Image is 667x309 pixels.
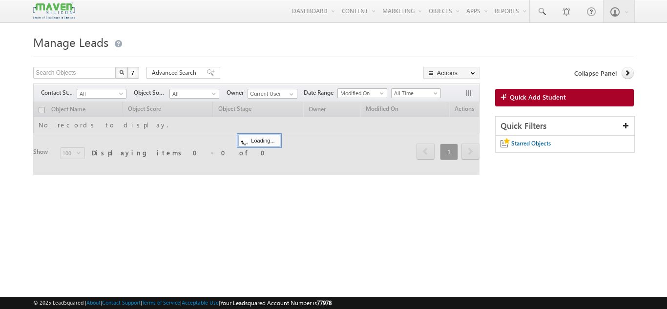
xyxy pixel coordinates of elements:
[182,299,219,306] a: Acceptable Use
[131,68,136,77] span: ?
[496,117,634,136] div: Quick Filters
[86,299,101,306] a: About
[338,89,384,98] span: Modified On
[169,89,219,99] a: All
[102,299,141,306] a: Contact Support
[284,89,296,99] a: Show All Items
[127,67,139,79] button: ?
[238,135,280,146] div: Loading...
[33,34,108,50] span: Manage Leads
[227,88,248,97] span: Owner
[119,70,124,75] img: Search
[220,299,332,307] span: Your Leadsquared Account Number is
[304,88,337,97] span: Date Range
[33,2,74,20] img: Custom Logo
[337,88,387,98] a: Modified On
[33,298,332,308] span: © 2025 LeadSquared | | | | |
[495,89,634,106] a: Quick Add Student
[134,88,169,97] span: Object Source
[317,299,332,307] span: 77978
[77,89,126,99] a: All
[574,69,617,78] span: Collapse Panel
[152,68,199,77] span: Advanced Search
[41,88,77,97] span: Contact Stage
[392,89,438,98] span: All Time
[510,93,566,102] span: Quick Add Student
[511,140,551,147] span: Starred Objects
[423,67,479,79] button: Actions
[142,299,180,306] a: Terms of Service
[248,89,297,99] input: Type to Search
[170,89,216,98] span: All
[391,88,441,98] a: All Time
[77,89,124,98] span: All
